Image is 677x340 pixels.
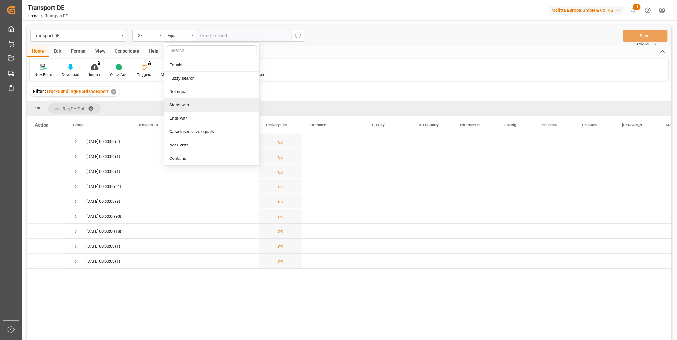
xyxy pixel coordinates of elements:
div: [DATE] 00:00:00 [86,179,113,194]
div: Press SPACE to select this row. [27,179,65,194]
div: [DATE] 00:00:00 [86,239,114,254]
div: [DATE] 00:00:00 [86,164,114,179]
div: Fuzzy search [164,72,259,85]
span: Ctrl/CMD + S [637,41,656,46]
span: Pal Big [504,123,516,127]
div: [DATE] 00:00:00 [86,134,114,149]
button: close menu [164,30,196,42]
div: Equals [168,31,189,39]
div: Press SPACE to select this row. [27,194,65,209]
div: Edit [49,46,66,57]
span: Pal Stack [582,123,598,127]
button: open menu [30,30,126,42]
div: Ends with [164,112,259,125]
span: TruckBundlingRRSDispoExport [46,89,109,94]
span: (1) [115,149,120,164]
div: [DATE] 00:00:00 [86,224,113,239]
div: Consolidate [110,46,144,57]
div: Manual PO Creation [161,72,193,78]
span: (18) [114,224,121,239]
div: Home [27,46,49,57]
a: Home [28,14,38,18]
div: Transport DE [28,3,68,12]
div: Format [66,46,91,57]
div: Press SPACE to select this row. [27,209,65,224]
div: Case insensitive equals [164,125,259,138]
span: Req Del Dat [63,106,84,111]
span: (8) [115,194,120,209]
input: Search [167,45,257,55]
span: (1) [115,164,120,179]
div: Help [144,46,163,57]
span: Est Pallet Pl [460,123,480,127]
div: Not equal [164,85,259,98]
span: DD Name [310,123,326,127]
div: Not Exists [164,138,259,152]
span: (1) [115,239,120,254]
span: DD City [372,123,385,127]
div: [DATE] 00:00:00 [86,209,113,224]
div: Transport DE [34,31,119,39]
span: 18 [633,4,641,10]
div: Press SPACE to select this row. [27,254,65,269]
div: Quick Add [110,72,127,78]
div: Download [62,72,79,78]
div: Press SPACE to select this row. [27,224,65,239]
div: [DATE] 00:00:00 [86,149,114,164]
span: Filter : [33,89,46,94]
div: Equals [164,58,259,72]
button: open menu [132,30,164,42]
span: (2) [115,134,120,149]
div: Press SPACE to select this row. [27,149,65,164]
div: ✕ [111,89,116,95]
div: Contains [164,152,259,165]
span: Transport ID Logward [137,123,163,127]
button: search button [292,30,305,42]
button: Save [623,30,668,42]
button: Melitta Europa GmbH & Co. KG [549,4,626,16]
span: [PERSON_NAME] [622,123,645,127]
div: [DATE] 00:00:00 [86,194,114,209]
div: Press SPACE to select this row. [27,239,65,254]
span: DD Country [419,123,439,127]
span: (21) [114,179,121,194]
span: (1) [115,254,120,269]
button: Help Center [641,3,655,18]
span: Delivery List [266,123,287,127]
input: Type to search [196,30,292,42]
span: Group [73,123,84,127]
div: View [91,46,110,57]
div: Melitta Europa GmbH & Co. KG [549,6,624,15]
div: TSP [136,31,157,39]
div: New Form [34,72,52,78]
span: Pal Small [542,123,557,127]
button: show 18 new notifications [626,3,641,18]
div: Starts with [164,98,259,112]
div: Action [35,122,48,128]
div: Press SPACE to select this row. [27,164,65,179]
div: [DATE] 00:00:00 [86,254,114,269]
span: (93) [114,209,121,224]
div: Press SPACE to select this row. [27,134,65,149]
